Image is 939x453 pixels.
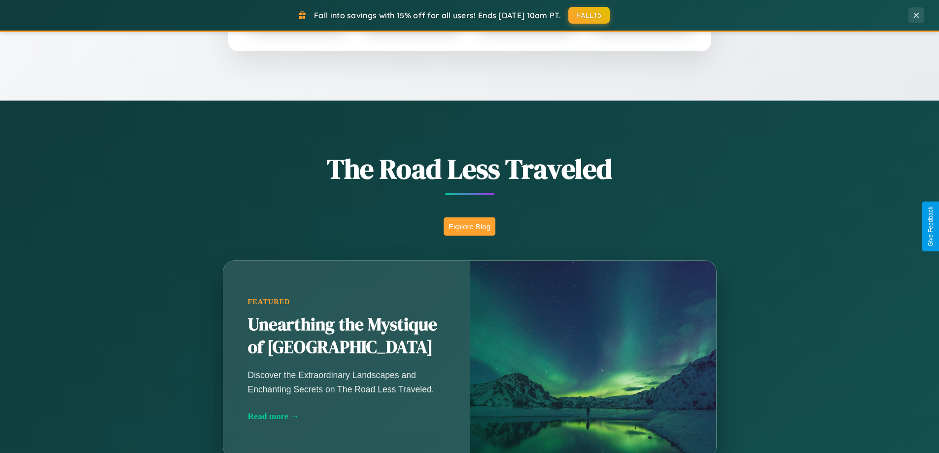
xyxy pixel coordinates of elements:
p: Discover the Extraordinary Landscapes and Enchanting Secrets on The Road Less Traveled. [248,368,445,396]
span: Fall into savings with 15% off for all users! Ends [DATE] 10am PT. [314,10,561,20]
div: Read more → [248,411,445,421]
button: FALL15 [568,7,610,24]
button: Explore Blog [444,217,495,236]
h2: Unearthing the Mystique of [GEOGRAPHIC_DATA] [248,314,445,359]
div: Give Feedback [927,207,934,246]
div: Featured [248,298,445,306]
h1: The Road Less Traveled [174,150,765,188]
